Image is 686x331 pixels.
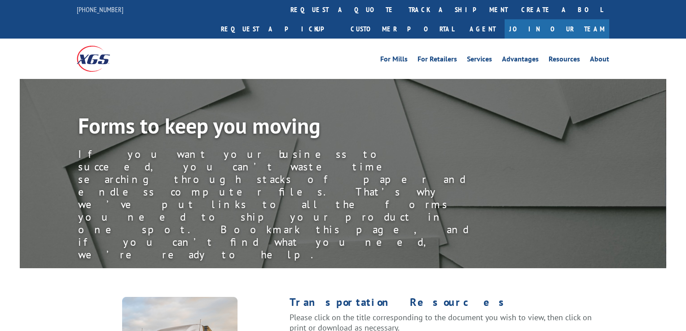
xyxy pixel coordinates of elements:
[214,19,344,39] a: Request a pickup
[77,5,123,14] a: [PHONE_NUMBER]
[549,56,580,65] a: Resources
[344,19,461,39] a: Customer Portal
[418,56,457,65] a: For Retailers
[78,115,482,141] h1: Forms to keep you moving
[467,56,492,65] a: Services
[461,19,505,39] a: Agent
[290,297,609,312] h1: Transportation Resources
[505,19,609,39] a: Join Our Team
[380,56,408,65] a: For Mills
[78,148,482,261] div: If you want your business to succeed, you can’t waste time searching through stacks of paper and ...
[590,56,609,65] a: About
[502,56,539,65] a: Advantages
